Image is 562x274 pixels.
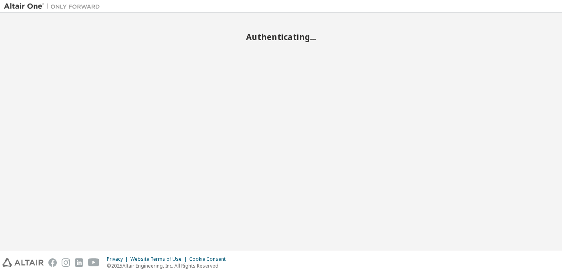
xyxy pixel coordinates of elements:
[75,258,83,267] img: linkedin.svg
[4,2,104,10] img: Altair One
[2,258,44,267] img: altair_logo.svg
[107,262,230,269] p: © 2025 Altair Engineering, Inc. All Rights Reserved.
[48,258,57,267] img: facebook.svg
[130,256,189,262] div: Website Terms of Use
[189,256,230,262] div: Cookie Consent
[62,258,70,267] img: instagram.svg
[107,256,130,262] div: Privacy
[4,32,558,42] h2: Authenticating...
[88,258,100,267] img: youtube.svg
